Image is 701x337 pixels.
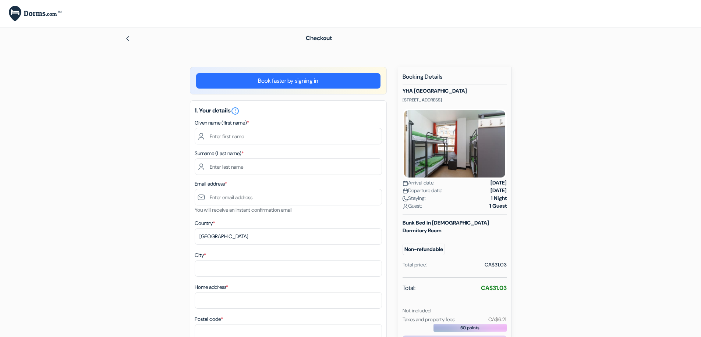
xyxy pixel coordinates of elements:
i: error_outline [231,107,240,115]
img: calendar.svg [403,180,408,186]
h5: 1. Your details [195,107,382,115]
small: You will receive an instant confirmation email [195,207,293,213]
span: Staying: [403,194,426,202]
label: Surname (Last name) [195,150,244,157]
strong: [DATE] [491,187,507,194]
h5: YHA [GEOGRAPHIC_DATA] [403,88,507,94]
p: [STREET_ADDRESS] [403,97,507,103]
span: Departure date: [403,187,442,194]
img: user_icon.svg [403,204,408,209]
div: CA$31.03 [485,261,507,269]
input: Enter email address [195,189,382,205]
b: Bunk Bed in [DEMOGRAPHIC_DATA] Dormitory Room [403,219,489,234]
small: Not included [403,307,431,314]
span: 50 points [460,325,479,331]
input: Enter last name [195,158,382,175]
strong: CA$31.03 [481,284,507,292]
label: Home address [195,283,228,291]
span: Arrival date: [403,179,435,187]
a: Book faster by signing in [196,73,380,89]
label: Postal code [195,315,223,323]
label: City [195,251,206,259]
span: Guest: [403,202,422,210]
input: Enter first name [195,128,382,144]
small: CA$6.21 [488,316,506,323]
label: Given name (first name) [195,119,249,127]
span: Checkout [306,34,332,42]
h5: Booking Details [403,73,507,85]
img: moon.svg [403,196,408,201]
a: error_outline [231,107,240,114]
strong: 1 Guest [489,202,507,210]
img: calendar.svg [403,188,408,194]
span: Total: [403,284,415,293]
label: Country [195,219,215,227]
div: Total price: [403,261,427,269]
strong: [DATE] [491,179,507,187]
label: Email address [195,180,227,188]
small: Non-refundable [403,244,445,255]
strong: 1 Night [491,194,507,202]
img: Dorms.com [9,6,61,22]
img: left_arrow.svg [125,36,131,42]
small: Taxes and property fees: [403,316,456,323]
